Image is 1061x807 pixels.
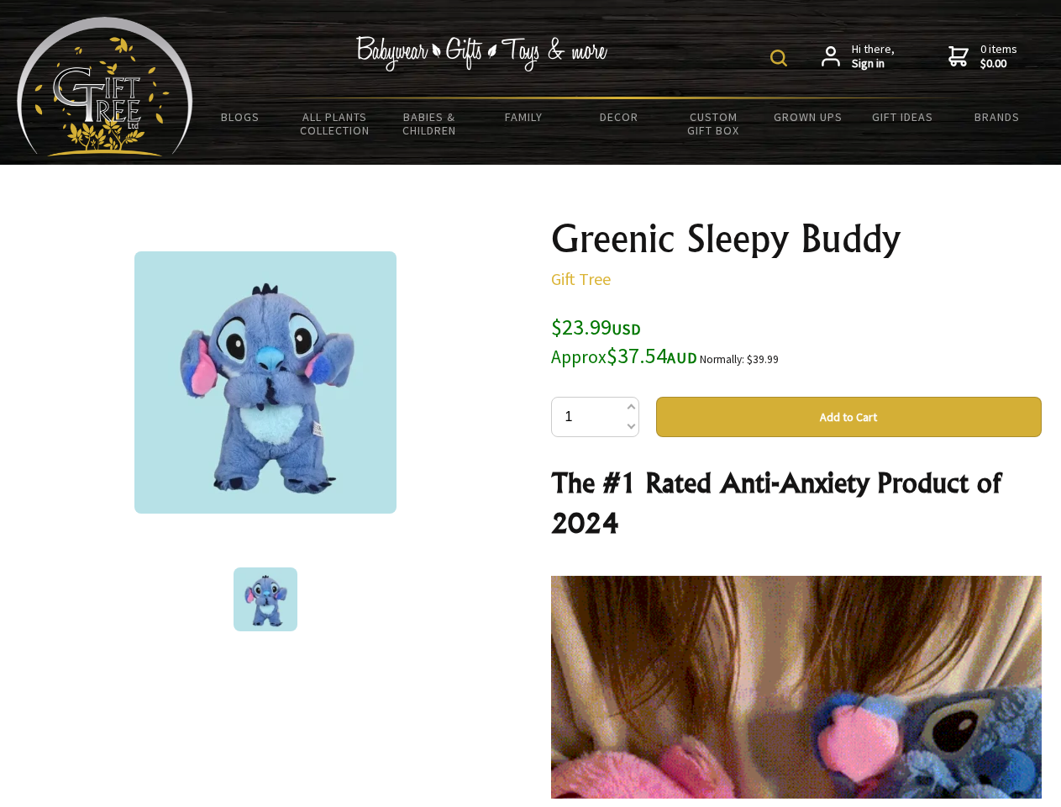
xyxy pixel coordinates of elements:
[822,42,895,71] a: Hi there,Sign in
[134,251,397,514] img: Greenic Sleepy Buddy
[356,36,608,71] img: Babywear - Gifts - Toys & more
[770,50,787,66] img: product search
[551,219,1042,259] h1: Greenic Sleepy Buddy
[551,313,697,369] span: $23.99 $37.54
[656,397,1042,437] button: Add to Cart
[382,99,477,148] a: Babies & Children
[852,56,895,71] strong: Sign in
[551,466,1001,540] strong: The #1 Rated Anti-Anxiety Product of 2024
[950,99,1045,134] a: Brands
[666,99,761,148] a: Custom Gift Box
[288,99,383,148] a: All Plants Collection
[477,99,572,134] a: Family
[17,17,193,156] img: Babyware - Gifts - Toys and more...
[612,319,641,339] span: USD
[667,348,697,367] span: AUD
[193,99,288,134] a: BLOGS
[980,41,1017,71] span: 0 items
[234,567,297,631] img: Greenic Sleepy Buddy
[852,42,895,71] span: Hi there,
[980,56,1017,71] strong: $0.00
[948,42,1017,71] a: 0 items$0.00
[551,268,611,289] a: Gift Tree
[551,345,607,368] small: Approx
[700,352,779,367] small: Normally: $39.99
[571,99,666,134] a: Decor
[855,99,950,134] a: Gift Ideas
[760,99,855,134] a: Grown Ups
